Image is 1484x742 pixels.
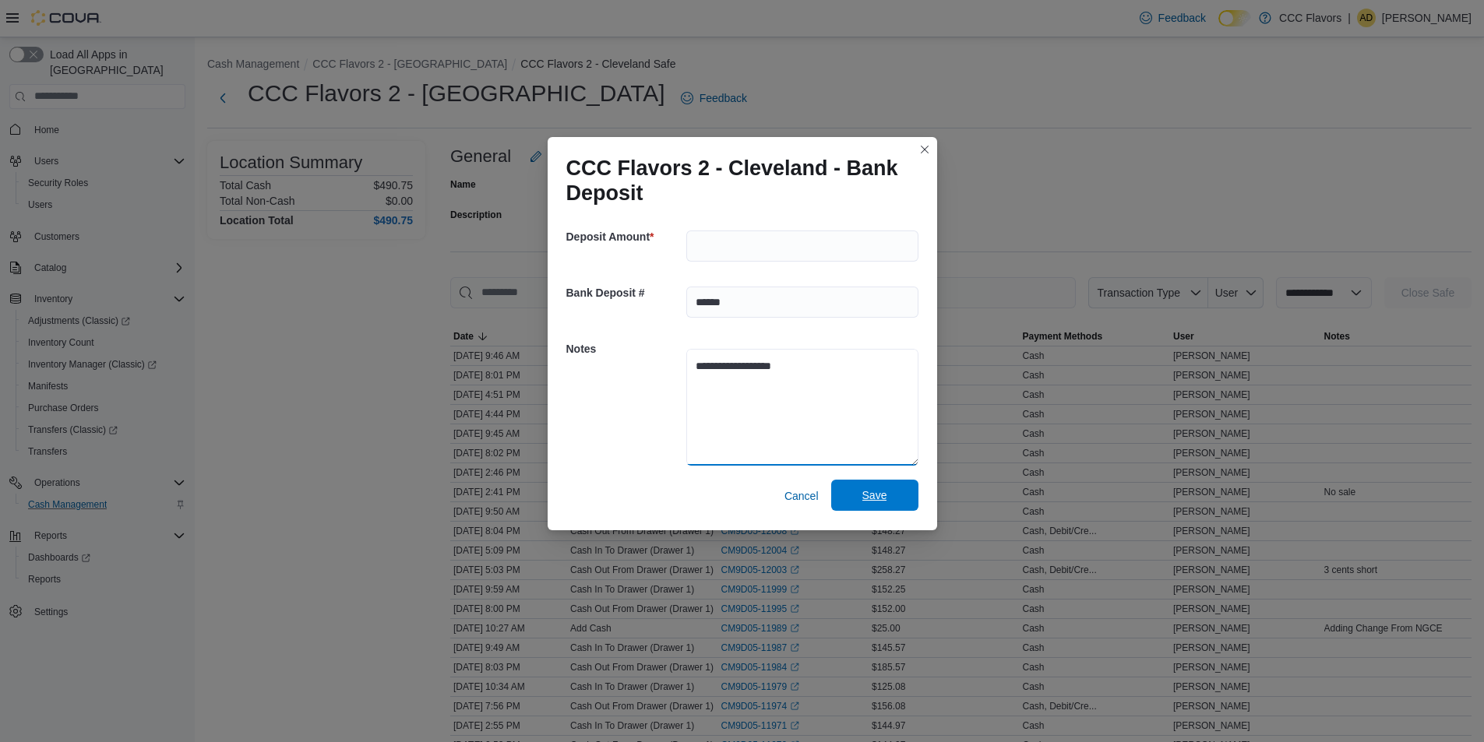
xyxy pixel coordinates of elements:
h5: Notes [566,333,683,364]
h5: Bank Deposit # [566,277,683,308]
button: Cancel [778,480,825,512]
h1: CCC Flavors 2 - Cleveland - Bank Deposit [566,156,906,206]
button: Closes this modal window [915,140,934,159]
span: Cancel [784,488,819,504]
button: Save [831,480,918,511]
span: Save [862,487,887,503]
h5: Deposit Amount [566,221,683,252]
